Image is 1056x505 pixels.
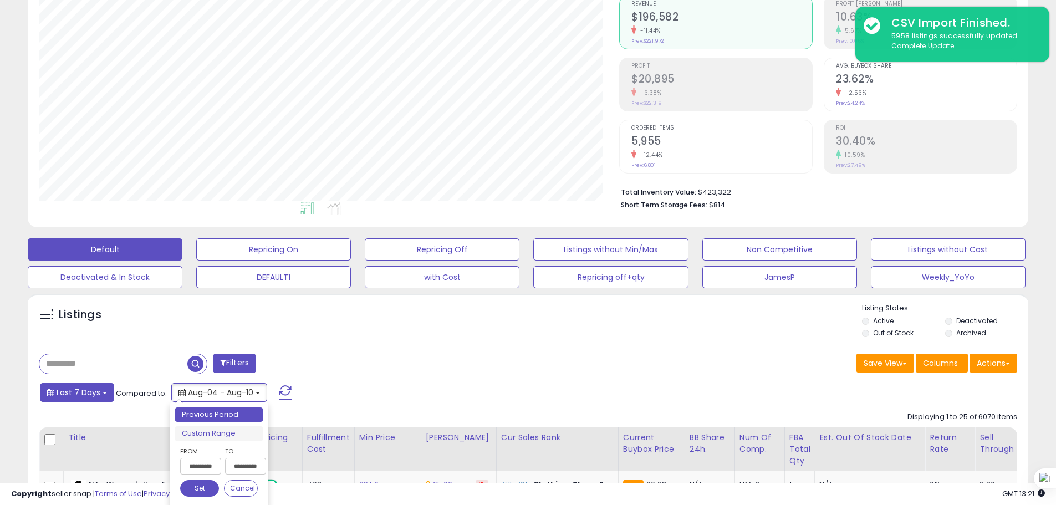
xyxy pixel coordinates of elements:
[1002,488,1045,499] span: 2025-08-18 13:21 GMT
[533,266,688,288] button: Repricing off+qty
[28,238,182,261] button: Default
[739,432,780,455] div: Num of Comp.
[224,480,258,497] button: Cancel
[930,432,970,455] div: Return Rate
[251,432,298,443] div: Repricing
[841,151,865,159] small: 10.59%
[631,1,812,7] span: Revenue
[956,328,986,338] label: Archived
[59,307,101,323] h5: Listings
[956,316,998,325] label: Deactivated
[980,432,1016,455] div: Sell Through
[836,125,1017,131] span: ROI
[213,354,256,373] button: Filters
[631,100,662,106] small: Prev: $22,319
[175,407,263,422] li: Previous Period
[621,187,696,197] b: Total Inventory Value:
[621,185,1009,198] li: $423,322
[175,426,263,441] li: Custom Range
[359,432,416,443] div: Min Price
[702,266,857,288] button: JamesP
[836,63,1017,69] span: Avg. Buybox Share
[836,135,1017,150] h2: 30.40%
[883,15,1041,31] div: CSV Import Finished.
[533,238,688,261] button: Listings without Min/Max
[836,100,865,106] small: Prev: 24.24%
[871,266,1026,288] button: Weekly_YoYo
[907,412,1017,422] div: Displaying 1 to 25 of 6070 items
[365,238,519,261] button: Repricing Off
[188,387,253,398] span: Aug-04 - Aug-10
[636,89,661,97] small: -6.38%
[116,388,167,399] span: Compared to:
[862,303,1028,314] p: Listing States:
[841,89,866,97] small: -2.56%
[631,73,812,88] h2: $20,895
[836,1,1017,7] span: Profit [PERSON_NAME]
[873,328,914,338] label: Out of Stock
[196,238,351,261] button: Repricing On
[916,354,968,373] button: Columns
[636,151,663,159] small: -12.44%
[873,316,894,325] label: Active
[883,31,1041,52] div: 5958 listings successfully updated.
[923,358,958,369] span: Columns
[631,11,812,25] h2: $196,582
[891,41,954,50] u: Complete Update
[836,38,864,44] small: Prev: 10.06%
[11,488,52,499] strong: Copyright
[225,446,258,457] label: To
[57,387,100,398] span: Last 7 Days
[690,432,730,455] div: BB Share 24h.
[11,489,192,499] div: seller snap | |
[819,432,920,443] div: Est. Out Of Stock Date
[144,488,192,499] a: Privacy Policy
[709,200,725,210] span: $814
[95,488,142,499] a: Terms of Use
[180,446,219,457] label: From
[621,200,707,210] b: Short Term Storage Fees:
[307,432,350,455] div: Fulfillment Cost
[836,162,865,169] small: Prev: 27.49%
[40,383,114,402] button: Last 7 Days
[180,480,219,497] button: Set
[68,432,241,443] div: Title
[702,238,857,261] button: Non Competitive
[501,432,614,443] div: Cur Sales Rank
[836,11,1017,25] h2: 10.63%
[28,266,182,288] button: Deactivated & In Stock
[171,383,267,402] button: Aug-04 - Aug-10
[365,266,519,288] button: with Cost
[196,266,351,288] button: DEFAULT1
[841,27,862,35] small: 5.67%
[631,38,664,44] small: Prev: $221,972
[623,432,680,455] div: Current Buybox Price
[636,27,661,35] small: -11.44%
[631,162,656,169] small: Prev: 6,801
[789,432,810,467] div: FBA Total Qty
[856,354,914,373] button: Save View
[631,135,812,150] h2: 5,955
[970,354,1017,373] button: Actions
[631,63,812,69] span: Profit
[426,432,492,443] div: [PERSON_NAME]
[631,125,812,131] span: Ordered Items
[871,238,1026,261] button: Listings without Cost
[836,73,1017,88] h2: 23.62%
